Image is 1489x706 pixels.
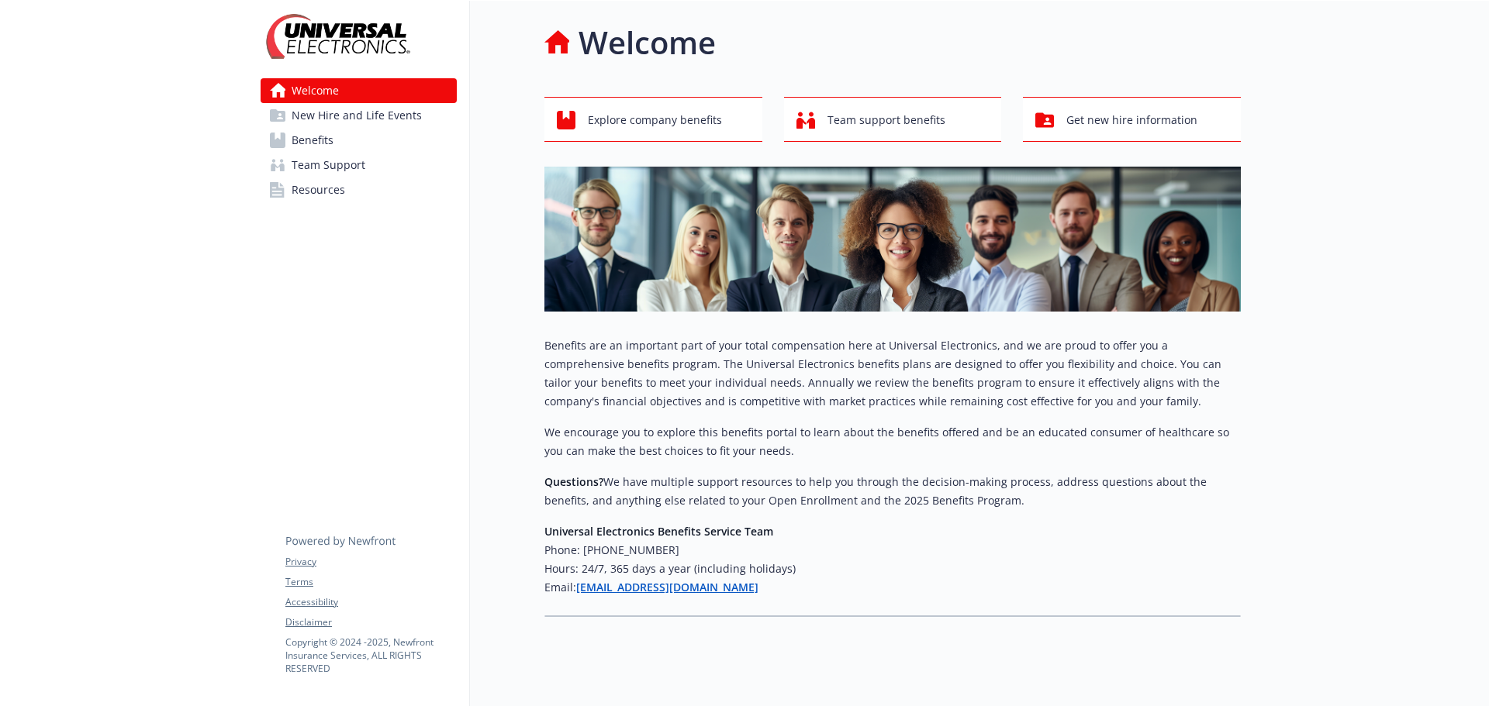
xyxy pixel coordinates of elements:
span: Team support benefits [827,105,945,135]
a: Welcome [261,78,457,103]
p: We have multiple support resources to help you through the decision-making process, address quest... [544,473,1241,510]
a: Benefits [261,128,457,153]
span: Team Support [292,153,365,177]
a: Terms [285,575,456,589]
a: Privacy [285,555,456,569]
span: Resources [292,177,345,202]
p: We encourage you to explore this benefits portal to learn about the benefits offered and be an ed... [544,423,1241,460]
span: Get new hire information [1066,105,1197,135]
a: Resources [261,177,457,202]
h6: Email: [544,578,1241,597]
strong: Universal Electronics Benefits Service Team [544,524,773,539]
a: [EMAIL_ADDRESS][DOMAIN_NAME] [576,580,758,594]
a: Disclaimer [285,615,456,629]
a: New Hire and Life Events [261,103,457,128]
button: Explore company benefits [544,97,762,142]
span: Benefits [292,128,333,153]
img: overview page banner [544,167,1241,312]
p: Copyright © 2024 - 2025 , Newfront Insurance Services, ALL RIGHTS RESERVED [285,635,456,675]
h6: Phone: [PHONE_NUMBER] [544,541,1241,560]
h6: Hours: 24/7, 365 days a year (including holidays)​ [544,560,1241,578]
p: Benefits are an important part of your total compensation here at Universal Electronics, and we a... [544,336,1241,411]
button: Team support benefits [784,97,1002,142]
button: Get new hire information [1023,97,1241,142]
span: Explore company benefits [588,105,722,135]
span: New Hire and Life Events [292,103,422,128]
a: Accessibility [285,595,456,609]
h1: Welcome [579,19,716,66]
span: Welcome [292,78,339,103]
strong: Questions? [544,474,603,489]
a: Team Support [261,153,457,177]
